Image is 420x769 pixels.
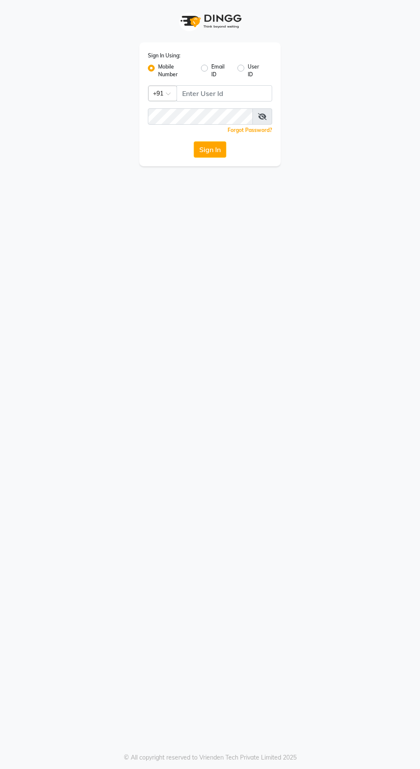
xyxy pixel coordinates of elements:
label: Sign In Using: [148,52,180,60]
label: User ID [248,63,265,78]
input: Username [177,85,272,102]
button: Sign In [194,141,226,158]
a: Forgot Password? [228,127,272,133]
label: Mobile Number [158,63,194,78]
img: logo1.svg [176,9,244,34]
label: Email ID [211,63,231,78]
input: Username [148,108,253,125]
